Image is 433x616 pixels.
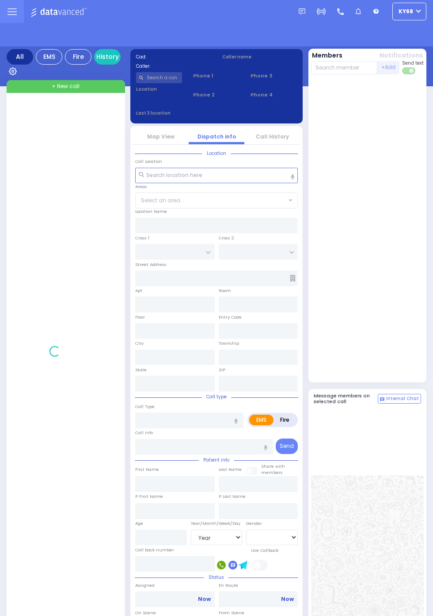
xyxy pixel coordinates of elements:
[219,493,246,500] label: P Last Name
[392,3,426,20] button: ky68
[198,133,236,140] a: Dispatch info
[249,415,273,425] label: EMS
[147,133,175,140] a: Map View
[219,235,234,241] label: Cross 2
[135,367,147,373] label: State
[135,610,215,616] label: On Scene
[136,72,182,83] input: Search a contact
[135,547,174,553] label: Call back number
[135,340,144,346] label: City
[251,547,278,554] label: Use Callback
[191,520,243,527] div: Year/Month/Week/Day
[380,397,384,402] img: comment-alt.png
[273,415,296,425] label: Fire
[219,340,239,346] label: Township
[386,396,419,402] span: Internal Chat
[219,288,231,294] label: Room
[402,66,416,75] label: Turn off text
[135,314,145,320] label: Floor
[141,196,180,204] span: Select an area
[219,466,242,473] label: Last Name
[402,60,424,66] span: Send text
[136,86,182,92] label: Location
[219,314,242,320] label: Entry Code
[261,470,283,475] span: members
[219,582,298,589] label: En Route
[135,582,215,589] label: Assigned
[7,49,33,65] div: All
[136,110,217,116] label: Last 3 location
[193,72,239,80] span: Phone 1
[311,61,378,74] input: Search member
[135,430,153,436] label: Call Info
[202,393,231,400] span: Call type
[219,367,225,373] label: ZIP
[135,208,167,215] label: Location Name
[378,394,421,404] button: Internal Chat
[399,8,413,15] span: ky68
[30,6,89,17] img: Logo
[65,49,91,65] div: Fire
[135,520,143,527] label: Age
[94,49,121,65] a: History
[198,595,211,603] a: Now
[135,466,159,473] label: First Name
[314,393,378,404] h5: Message members on selected call
[135,235,149,241] label: Cross 1
[136,54,211,60] label: Cad:
[135,262,167,268] label: Street Address
[36,49,62,65] div: EMS
[135,184,147,190] label: Areas
[299,8,305,15] img: message.svg
[312,51,342,60] button: Members
[222,54,297,60] label: Caller name
[256,133,289,140] a: Call History
[199,457,234,463] span: Patient info
[204,574,228,581] span: Status
[135,404,155,410] label: Call Type
[380,51,423,60] button: Notifications
[52,82,80,90] span: + New call
[193,91,239,99] span: Phone 2
[251,72,297,80] span: Phone 3
[281,595,294,603] a: Now
[290,275,296,281] span: Other building occupants
[135,493,163,500] label: P First Name
[251,91,297,99] span: Phone 4
[246,520,262,527] label: Gender
[276,439,298,454] button: Send
[136,63,211,69] label: Caller:
[219,610,298,616] label: From Scene
[135,158,162,165] label: Call Location
[261,463,285,469] small: Share with
[135,168,298,184] input: Search location here
[202,150,231,157] span: Location
[135,288,142,294] label: Apt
